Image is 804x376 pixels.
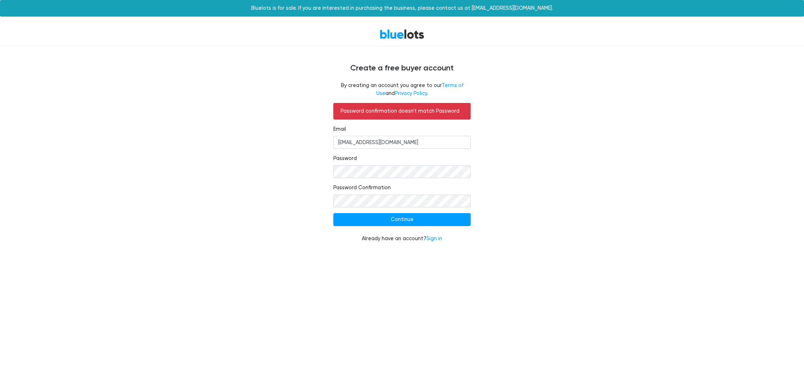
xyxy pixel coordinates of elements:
[341,107,463,115] p: Password confirmation doesn't match Password
[380,29,424,39] a: BlueLots
[395,90,427,96] a: Privacy Policy
[333,136,471,149] input: Email
[333,213,471,226] input: Continue
[333,125,346,133] label: Email
[333,235,471,243] div: Already have an account?
[426,235,442,242] a: Sign in
[333,82,471,97] fieldset: By creating an account you agree to our and .
[333,184,391,192] label: Password Confirmation
[185,64,619,73] h4: Create a free buyer account
[376,82,463,96] a: Terms of Use
[333,155,357,163] label: Password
